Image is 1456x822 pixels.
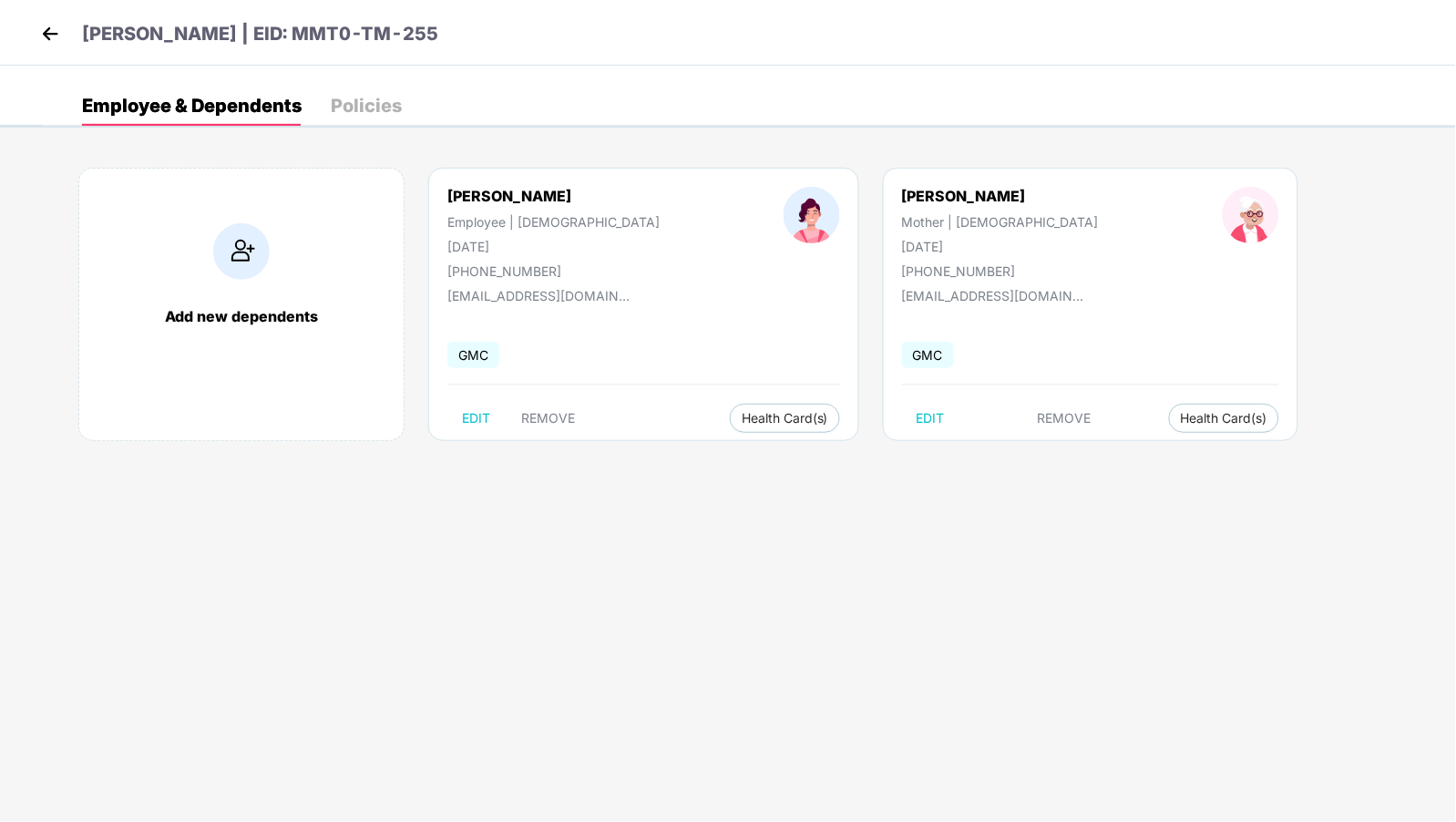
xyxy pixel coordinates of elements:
[447,214,660,230] div: Employee | [DEMOGRAPHIC_DATA]
[507,404,590,433] button: REMOVE
[521,411,575,426] span: REMOVE
[82,97,302,115] div: Employee & Dependents
[36,20,64,47] img: back
[917,411,945,426] span: EDIT
[213,223,270,280] img: addIcon
[447,342,499,368] span: GMC
[82,20,438,48] p: [PERSON_NAME] | EID: MMT0-TM-255
[1023,404,1106,433] button: REMOVE
[1038,411,1092,426] span: REMOVE
[97,307,385,325] div: Add new dependents
[462,411,490,426] span: EDIT
[1169,404,1279,433] button: Health Card(s)
[331,97,402,115] div: Policies
[742,414,828,423] span: Health Card(s)
[1223,187,1279,243] img: profileImage
[902,187,1099,205] div: [PERSON_NAME]
[784,187,840,243] img: profileImage
[902,239,1099,254] div: [DATE]
[902,404,959,433] button: EDIT
[902,288,1084,303] div: [EMAIL_ADDRESS][DOMAIN_NAME]
[447,404,505,433] button: EDIT
[730,404,840,433] button: Health Card(s)
[902,214,1099,230] div: Mother | [DEMOGRAPHIC_DATA]
[447,239,660,254] div: [DATE]
[902,342,954,368] span: GMC
[447,288,630,303] div: [EMAIL_ADDRESS][DOMAIN_NAME]
[447,187,660,205] div: [PERSON_NAME]
[447,263,660,279] div: [PHONE_NUMBER]
[902,263,1099,279] div: [PHONE_NUMBER]
[1181,414,1267,423] span: Health Card(s)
